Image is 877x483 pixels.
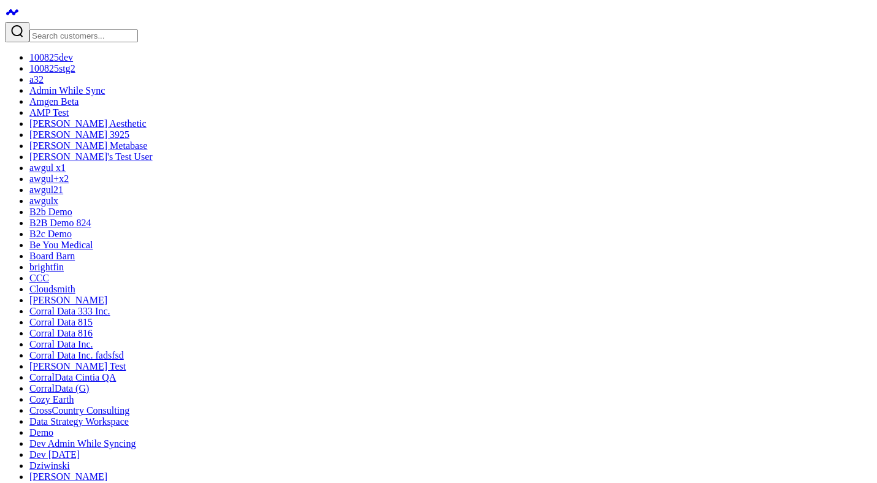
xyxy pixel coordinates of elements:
a: AMP Test [29,107,69,118]
a: awgul+x2 [29,173,69,184]
a: Corral Data 816 [29,328,93,338]
a: B2b Demo [29,207,72,217]
a: 100825stg2 [29,63,75,74]
a: Corral Data 333 Inc. [29,306,110,316]
a: Data Strategy Workspace [29,416,129,427]
a: CorralData Cintia QA [29,372,116,382]
a: awgulx [29,196,58,206]
a: [PERSON_NAME] Metabase [29,140,147,151]
a: CorralData (G) [29,383,89,394]
a: a32 [29,74,44,85]
a: [PERSON_NAME] Aesthetic [29,118,147,129]
button: Search customers button [5,22,29,42]
a: [PERSON_NAME] [29,471,107,482]
a: Corral Data Inc. [29,339,93,349]
a: Dev [DATE] [29,449,80,460]
a: awgul21 [29,184,63,195]
a: [PERSON_NAME]'s Test User [29,151,153,162]
a: CCC [29,273,49,283]
a: Board Barn [29,251,75,261]
a: Dziwinski [29,460,70,471]
a: Amgen Beta [29,96,79,107]
a: Demo [29,427,53,438]
a: [PERSON_NAME] Test [29,361,126,371]
input: Search customers input [29,29,138,42]
a: Be You Medical [29,240,93,250]
a: [PERSON_NAME] 3925 [29,129,129,140]
a: CrossCountry Consulting [29,405,129,416]
a: Corral Data 815 [29,317,93,327]
a: B2c Demo [29,229,72,239]
a: [PERSON_NAME] [29,295,107,305]
a: awgul x1 [29,162,66,173]
a: Dev Admin While Syncing [29,438,136,449]
a: Admin While Sync [29,85,105,96]
a: Corral Data Inc. fadsfsd [29,350,124,360]
a: 100825dev [29,52,73,63]
a: brightfin [29,262,64,272]
a: Cozy Earth [29,394,74,405]
a: Cloudsmith [29,284,75,294]
a: B2B Demo 824 [29,218,91,228]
